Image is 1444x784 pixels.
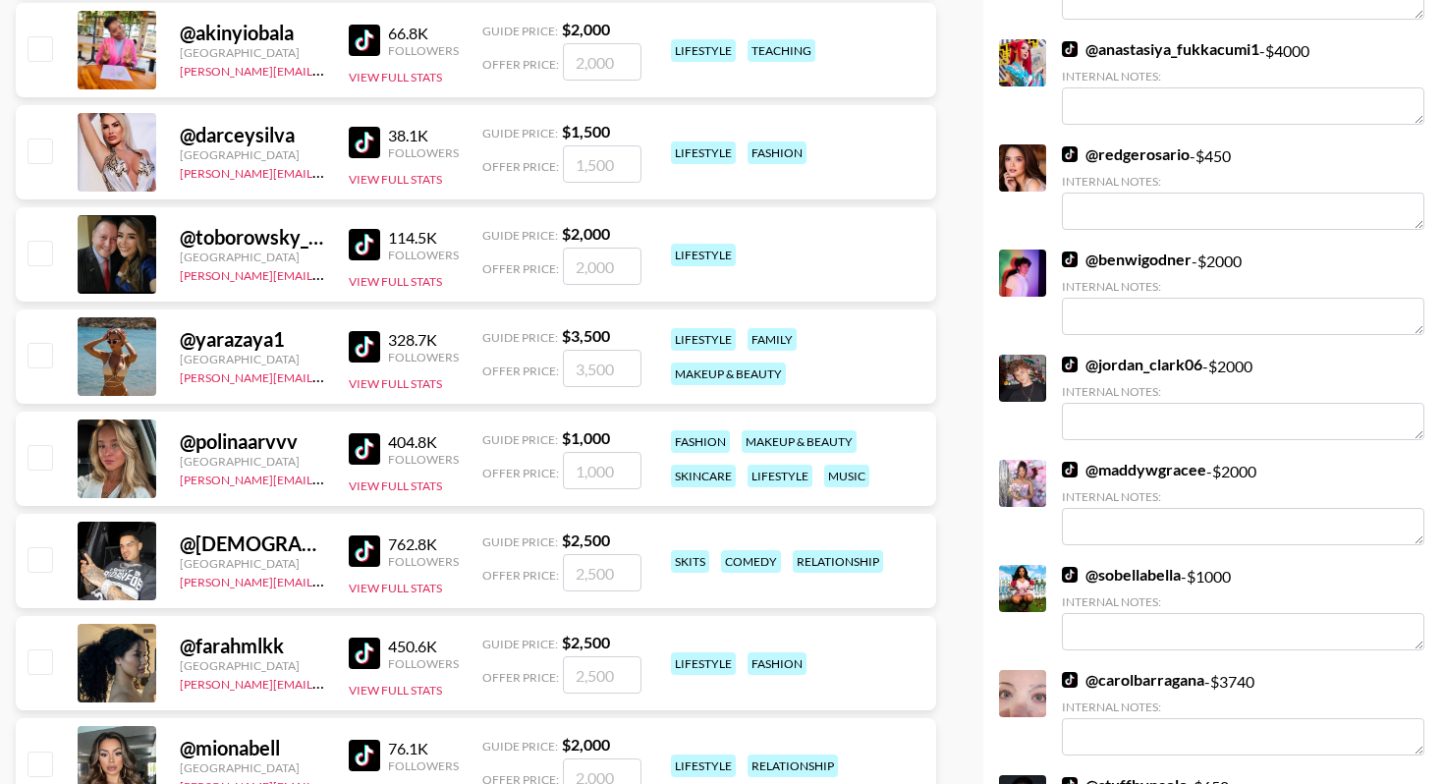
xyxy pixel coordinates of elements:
div: skits [671,550,709,573]
span: Guide Price: [482,126,558,140]
input: 2,000 [563,43,641,81]
button: View Full Stats [349,683,442,698]
a: @jordan_clark06 [1062,355,1202,374]
input: 1,500 [563,145,641,183]
div: [GEOGRAPHIC_DATA] [180,760,325,775]
button: View Full Stats [349,376,442,391]
div: Followers [388,554,459,569]
a: [PERSON_NAME][EMAIL_ADDRESS][DOMAIN_NAME] [180,469,471,487]
img: TikTok [1062,672,1078,688]
div: Followers [388,656,459,671]
div: makeup & beauty [742,430,857,453]
img: TikTok [1062,462,1078,477]
div: 66.8K [388,24,459,43]
div: [GEOGRAPHIC_DATA] [180,45,325,60]
strong: $ 2,500 [562,531,610,549]
div: lifestyle [671,141,736,164]
span: Guide Price: [482,330,558,345]
a: [PERSON_NAME][EMAIL_ADDRESS][DOMAIN_NAME] [180,162,471,181]
span: Guide Price: [482,637,558,651]
div: [GEOGRAPHIC_DATA] [180,352,325,366]
div: family [748,328,797,351]
input: 3,500 [563,350,641,387]
input: 2,500 [563,656,641,694]
div: fashion [671,430,730,453]
div: @ polinaarvvv [180,429,325,454]
strong: $ 3,500 [562,326,610,345]
span: Offer Price: [482,568,559,583]
strong: $ 2,500 [562,633,610,651]
div: Followers [388,248,459,262]
div: 328.7K [388,330,459,350]
strong: $ 2,000 [562,735,610,754]
div: Followers [388,43,459,58]
div: lifestyle [748,465,812,487]
span: Guide Price: [482,24,558,38]
button: View Full Stats [349,172,442,187]
img: TikTok [349,127,380,158]
div: @ farahmlkk [180,634,325,658]
div: [GEOGRAPHIC_DATA] [180,250,325,264]
span: Guide Price: [482,739,558,754]
div: relationship [793,550,883,573]
div: @ toborowsky_david [180,225,325,250]
div: fashion [748,141,806,164]
a: [PERSON_NAME][EMAIL_ADDRESS][DOMAIN_NAME] [180,673,471,692]
strong: $ 2,000 [562,20,610,38]
div: [GEOGRAPHIC_DATA] [180,556,325,571]
img: TikTok [349,25,380,56]
div: - $ 2000 [1062,355,1424,440]
div: Internal Notes: [1062,700,1424,714]
div: Followers [388,350,459,364]
div: music [824,465,869,487]
div: Internal Notes: [1062,69,1424,84]
div: 762.8K [388,534,459,554]
div: - $ 2000 [1062,250,1424,335]
div: lifestyle [671,755,736,777]
div: Followers [388,452,459,467]
a: @benwigodner [1062,250,1192,269]
div: 38.1K [388,126,459,145]
div: 404.8K [388,432,459,452]
div: comedy [721,550,781,573]
a: [PERSON_NAME][EMAIL_ADDRESS][DOMAIN_NAME] [180,366,471,385]
a: @anastasiya_fukkacumi1 [1062,39,1259,59]
div: makeup & beauty [671,363,786,385]
div: lifestyle [671,39,736,62]
div: Internal Notes: [1062,594,1424,609]
div: Followers [388,145,459,160]
strong: $ 1,500 [562,122,610,140]
div: @ yarazaya1 [180,327,325,352]
img: TikTok [349,331,380,363]
img: TikTok [1062,41,1078,57]
a: [PERSON_NAME][EMAIL_ADDRESS][DOMAIN_NAME] [180,571,471,589]
div: - $ 3740 [1062,670,1424,756]
div: - $ 2000 [1062,460,1424,545]
span: Offer Price: [482,364,559,378]
input: 2,000 [563,248,641,285]
img: TikTok [1062,252,1078,267]
span: Offer Price: [482,261,559,276]
span: Offer Price: [482,670,559,685]
div: - $ 4000 [1062,39,1424,125]
div: Internal Notes: [1062,174,1424,189]
div: 114.5K [388,228,459,248]
img: TikTok [349,535,380,567]
img: TikTok [349,638,380,669]
a: @carolbarragana [1062,670,1204,690]
input: 1,000 [563,452,641,489]
strong: $ 2,000 [562,224,610,243]
div: teaching [748,39,815,62]
div: lifestyle [671,328,736,351]
a: @sobellabella [1062,565,1181,585]
button: View Full Stats [349,478,442,493]
div: 76.1K [388,739,459,758]
strong: $ 1,000 [562,428,610,447]
button: View Full Stats [349,70,442,84]
div: Internal Notes: [1062,279,1424,294]
button: View Full Stats [349,581,442,595]
div: @ [DEMOGRAPHIC_DATA] [180,532,325,556]
div: skincare [671,465,736,487]
input: 2,500 [563,554,641,591]
img: TikTok [349,433,380,465]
